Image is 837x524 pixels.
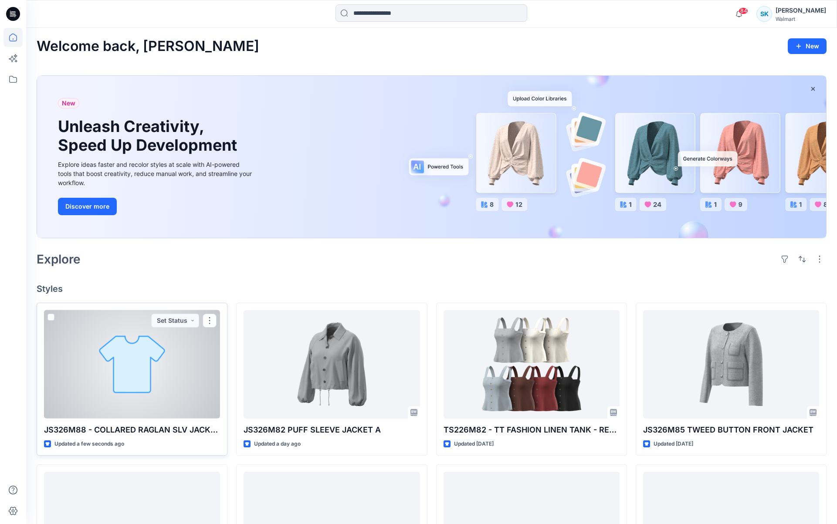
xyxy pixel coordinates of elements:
p: JS326M82 PUFF SLEEVE JACKET A [244,424,420,436]
p: Updated a day ago [254,439,301,449]
p: Updated a few seconds ago [54,439,124,449]
h2: Explore [37,252,81,266]
a: JS326M88 - COLLARED RAGLAN SLV JACKET V3 [44,310,220,419]
a: Discover more [58,198,254,215]
p: JS326M88 - COLLARED RAGLAN SLV JACKET V3 [44,424,220,436]
p: JS326M85 TWEED BUTTON FRONT JACKET [643,424,819,436]
a: JS326M82 PUFF SLEEVE JACKET A [244,310,420,419]
p: Updated [DATE] [654,439,693,449]
div: Walmart [776,16,826,22]
a: JS326M85 TWEED BUTTON FRONT JACKET [643,310,819,419]
button: New [788,38,827,54]
div: SK [756,6,772,22]
span: New [62,98,75,108]
div: [PERSON_NAME] [776,5,826,16]
h4: Styles [37,284,827,294]
button: Discover more [58,198,117,215]
p: TS226M82 - TT FASHION LINEN TANK - REDESIGN - NO ELASTIC [444,424,620,436]
h1: Unleash Creativity, Speed Up Development [58,117,241,155]
h2: Welcome back, [PERSON_NAME] [37,38,259,54]
div: Explore ideas faster and recolor styles at scale with AI-powered tools that boost creativity, red... [58,160,254,187]
p: Updated [DATE] [454,439,494,449]
a: TS226M82 - TT FASHION LINEN TANK - REDESIGN - NO ELASTIC [444,310,620,419]
span: 84 [739,7,748,14]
